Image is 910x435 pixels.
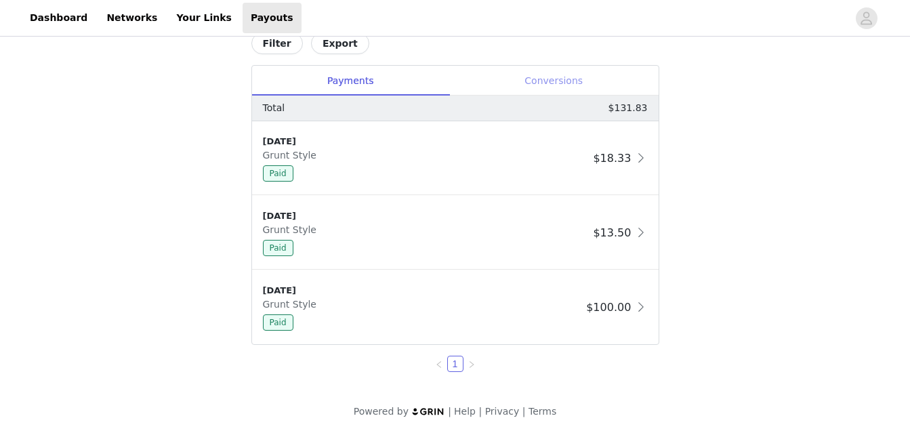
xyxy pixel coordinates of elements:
[263,209,588,223] div: [DATE]
[251,33,303,54] button: Filter
[98,3,165,33] a: Networks
[860,7,873,29] div: avatar
[263,240,293,256] span: Paid
[435,360,443,369] i: icon: left
[263,135,588,148] div: [DATE]
[463,356,480,372] li: Next Page
[454,406,476,417] a: Help
[478,406,482,417] span: |
[593,152,631,165] span: $18.33
[485,406,520,417] a: Privacy
[354,406,409,417] span: Powered by
[263,101,285,115] p: Total
[252,66,449,96] div: Payments
[263,314,293,331] span: Paid
[448,356,463,371] a: 1
[431,356,447,372] li: Previous Page
[529,406,556,417] a: Terms
[263,150,322,161] span: Grunt Style
[449,66,659,96] div: Conversions
[168,3,240,33] a: Your Links
[468,360,476,369] i: icon: right
[263,284,581,297] div: [DATE]
[252,196,659,270] div: clickable-list-item
[263,165,293,182] span: Paid
[593,226,631,239] span: $13.50
[411,407,445,416] img: logo
[447,356,463,372] li: 1
[608,101,648,115] p: $131.83
[252,121,659,196] div: clickable-list-item
[311,33,369,54] button: Export
[522,406,526,417] span: |
[243,3,302,33] a: Payouts
[22,3,96,33] a: Dashboard
[263,224,322,235] span: Grunt Style
[586,301,631,314] span: $100.00
[263,299,322,310] span: Grunt Style
[448,406,451,417] span: |
[252,270,659,344] div: clickable-list-item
